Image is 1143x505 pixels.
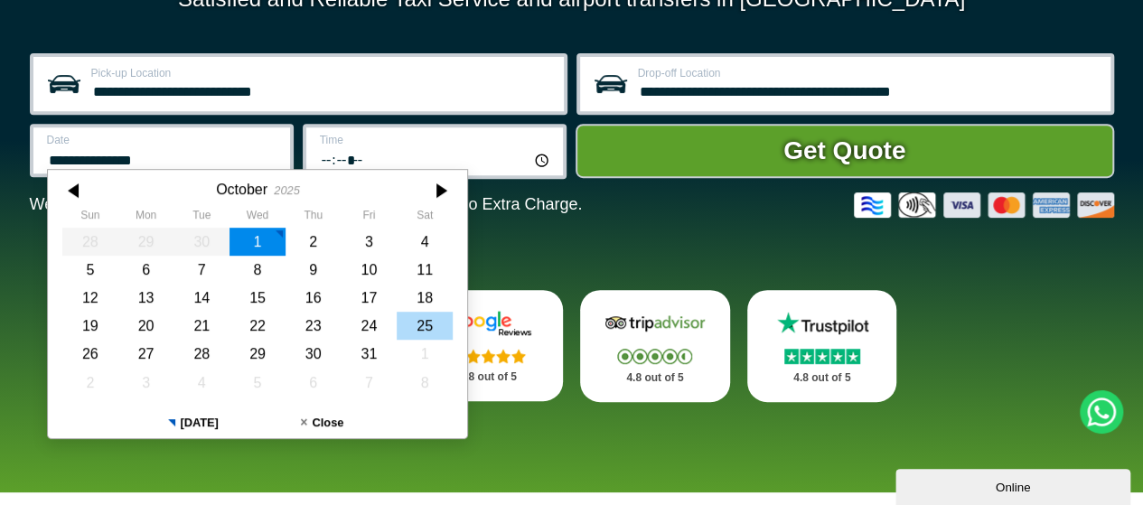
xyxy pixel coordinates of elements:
[173,256,230,284] div: 07 October 2025
[341,256,397,284] div: 10 October 2025
[173,209,230,227] th: Tuesday
[173,369,230,397] div: 04 November 2025
[285,228,341,256] div: 02 October 2025
[397,369,453,397] div: 08 November 2025
[230,256,286,284] div: 08 October 2025
[117,340,173,368] div: 27 October 2025
[747,290,897,402] a: Trustpilot Stars 4.8 out of 5
[62,284,118,312] div: 12 October 2025
[230,228,286,256] div: 01 October 2025
[117,369,173,397] div: 03 November 2025
[117,256,173,284] div: 06 October 2025
[230,312,286,340] div: 22 October 2025
[397,256,453,284] div: 11 October 2025
[62,256,118,284] div: 05 October 2025
[274,183,299,197] div: 2025
[117,312,173,340] div: 20 October 2025
[258,407,387,438] button: Close
[433,366,543,388] p: 4.8 out of 5
[117,228,173,256] div: 29 September 2025
[341,340,397,368] div: 31 October 2025
[230,369,286,397] div: 05 November 2025
[854,192,1114,218] img: Credit And Debit Cards
[47,135,279,145] label: Date
[230,340,286,368] div: 29 October 2025
[285,369,341,397] div: 06 November 2025
[216,181,267,198] div: October
[62,209,118,227] th: Sunday
[375,195,582,213] span: The Car at No Extra Charge.
[91,68,553,79] label: Pick-up Location
[397,340,453,368] div: 01 November 2025
[230,284,286,312] div: 15 October 2025
[173,312,230,340] div: 21 October 2025
[230,209,286,227] th: Wednesday
[320,135,552,145] label: Time
[601,310,709,337] img: Tripadvisor
[173,340,230,368] div: 28 October 2025
[767,367,877,389] p: 4.8 out of 5
[117,284,173,312] div: 13 October 2025
[600,367,710,389] p: 4.8 out of 5
[62,340,118,368] div: 26 October 2025
[285,340,341,368] div: 30 October 2025
[341,284,397,312] div: 17 October 2025
[784,349,860,364] img: Stars
[341,312,397,340] div: 24 October 2025
[128,407,258,438] button: [DATE]
[173,228,230,256] div: 30 September 2025
[341,369,397,397] div: 07 November 2025
[434,310,542,337] img: Google
[397,312,453,340] div: 25 October 2025
[62,369,118,397] div: 02 November 2025
[341,209,397,227] th: Friday
[617,349,692,364] img: Stars
[413,290,563,401] a: Google Stars 4.8 out of 5
[397,284,453,312] div: 18 October 2025
[62,312,118,340] div: 19 October 2025
[285,209,341,227] th: Thursday
[173,284,230,312] div: 14 October 2025
[895,465,1134,505] iframe: chat widget
[285,256,341,284] div: 09 October 2025
[768,310,876,337] img: Trustpilot
[62,228,118,256] div: 28 September 2025
[285,284,341,312] div: 16 October 2025
[397,228,453,256] div: 04 October 2025
[117,209,173,227] th: Monday
[397,209,453,227] th: Saturday
[576,124,1114,178] button: Get Quote
[341,228,397,256] div: 03 October 2025
[580,290,730,402] a: Tripadvisor Stars 4.8 out of 5
[30,195,583,214] p: We Now Accept Card & Contactless Payment In
[285,312,341,340] div: 23 October 2025
[451,349,526,363] img: Stars
[638,68,1100,79] label: Drop-off Location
